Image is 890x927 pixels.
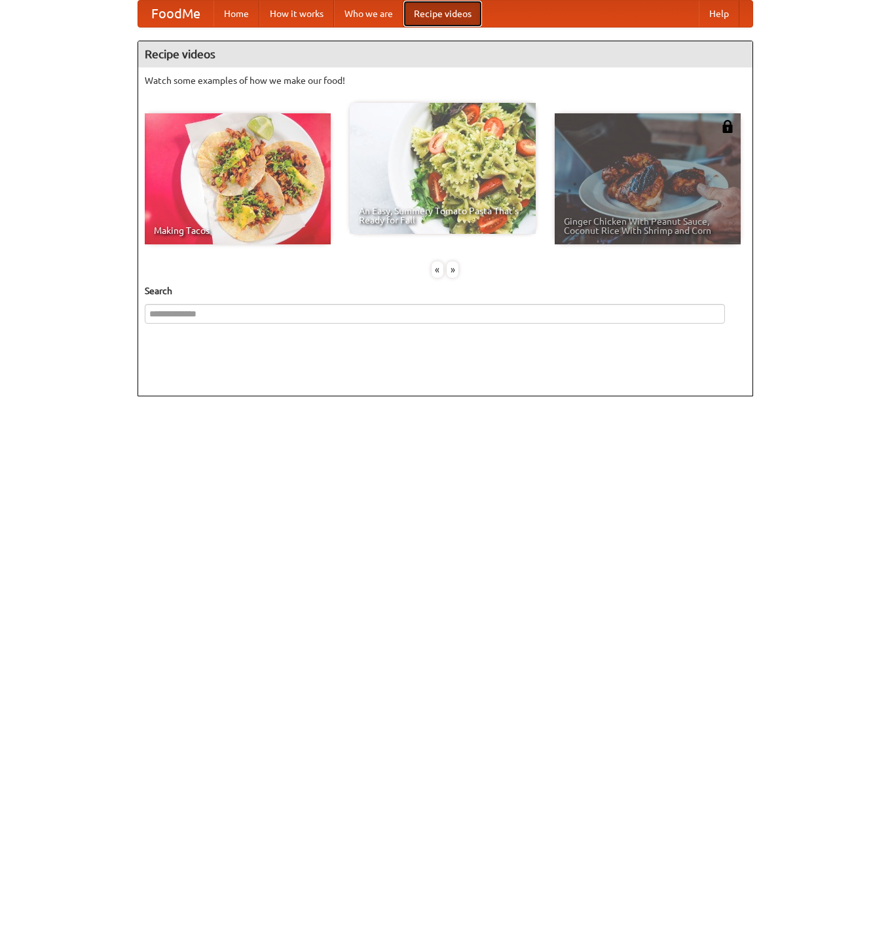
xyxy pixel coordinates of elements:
a: Making Tacos [145,113,331,244]
span: An Easy, Summery Tomato Pasta That's Ready for Fall [359,206,527,225]
h4: Recipe videos [138,41,752,67]
a: Home [213,1,259,27]
a: How it works [259,1,334,27]
a: Help [699,1,739,27]
h5: Search [145,284,746,297]
a: FoodMe [138,1,213,27]
div: « [432,261,443,278]
div: » [447,261,458,278]
a: Recipe videos [403,1,482,27]
a: Who we are [334,1,403,27]
img: 483408.png [721,120,734,133]
p: Watch some examples of how we make our food! [145,74,746,87]
a: An Easy, Summery Tomato Pasta That's Ready for Fall [350,103,536,234]
span: Making Tacos [154,226,322,235]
